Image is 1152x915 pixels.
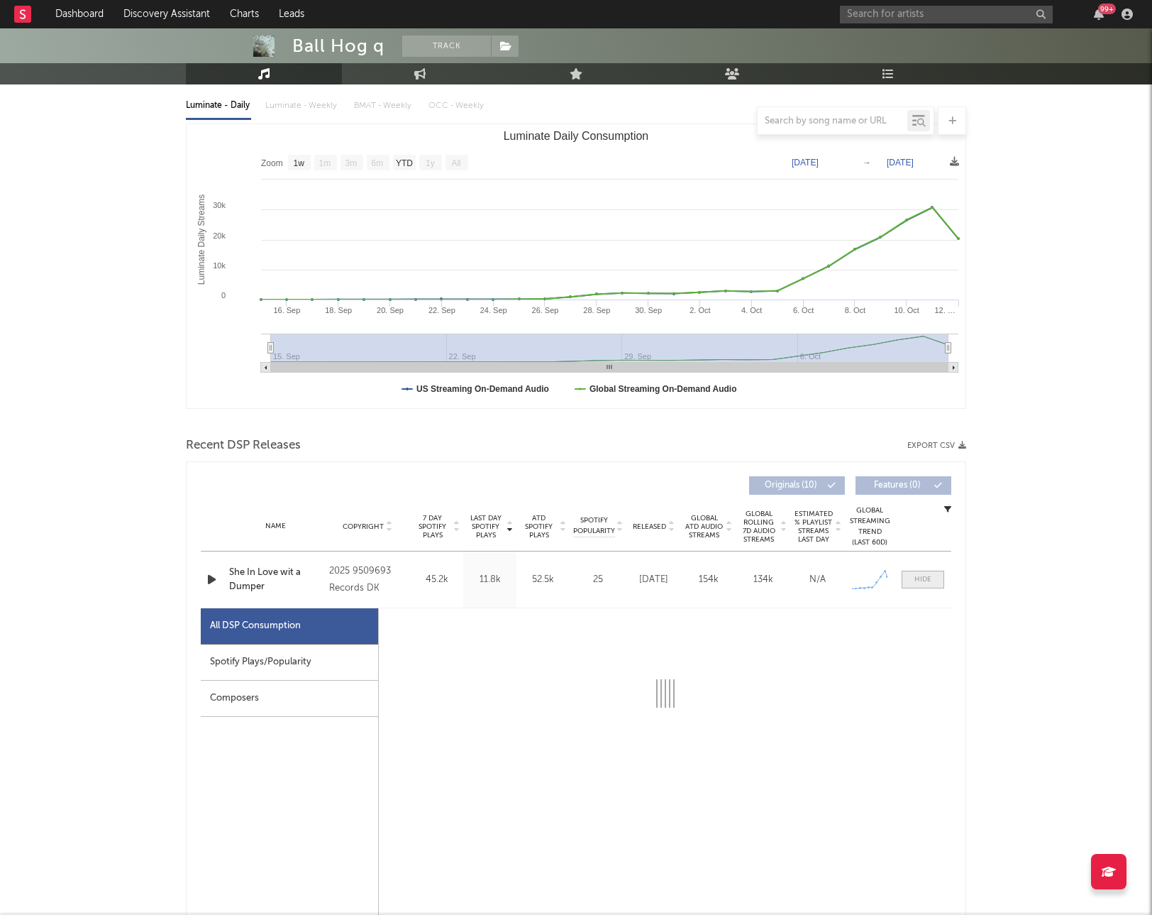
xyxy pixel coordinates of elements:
[685,573,732,587] div: 154k
[758,481,824,490] span: Originals ( 10 )
[845,306,865,314] text: 8. Oct
[520,573,566,587] div: 52.5k
[934,306,955,314] text: 12. …
[630,573,677,587] div: [DATE]
[329,563,406,597] div: 2025 9509693 Records DK
[196,194,206,285] text: Luminate Daily Streams
[758,116,907,127] input: Search by song name or URL
[573,515,615,537] span: Spotify Popularity
[887,158,914,168] text: [DATE]
[840,6,1053,23] input: Search for artists
[467,514,504,539] span: Last Day Spotify Plays
[414,573,460,587] div: 45.2k
[855,476,951,495] button: Features(0)
[273,306,300,314] text: 16. Sep
[794,573,841,587] div: N/A
[863,158,871,168] text: →
[428,306,455,314] text: 22. Sep
[573,573,623,587] div: 25
[325,306,352,314] text: 18. Sep
[589,384,737,394] text: Global Streaming On-Demand Audio
[793,306,814,314] text: 6. Oct
[229,521,322,532] div: Name
[1094,9,1104,20] button: 99+
[451,158,460,168] text: All
[635,306,662,314] text: 30. Sep
[213,201,226,209] text: 30k
[221,291,226,300] text: 0
[894,306,919,314] text: 10. Oct
[467,573,513,587] div: 11.8k
[532,306,559,314] text: 26. Sep
[739,573,787,587] div: 134k
[480,306,507,314] text: 24. Sep
[396,158,413,168] text: YTD
[372,158,384,168] text: 6m
[633,522,666,531] span: Released
[345,158,358,168] text: 3m
[343,522,384,531] span: Copyright
[402,35,491,57] button: Track
[685,514,724,539] span: Global ATD Audio Streams
[319,158,331,168] text: 1m
[292,35,384,57] div: Ball Hog q
[416,384,549,394] text: US Streaming On-Demand Audio
[848,505,891,548] div: Global Streaming Trend (Last 60D)
[213,231,226,240] text: 20k
[210,618,301,635] div: All DSP Consumption
[261,158,283,168] text: Zoom
[907,442,966,450] button: Export CSV
[520,514,558,539] span: ATD Spotify Plays
[426,158,435,168] text: 1y
[294,158,305,168] text: 1w
[213,261,226,270] text: 10k
[865,481,930,490] span: Features ( 0 )
[187,124,965,408] svg: Luminate Daily Consumption
[186,94,251,118] div: Luminate - Daily
[229,566,322,593] a: She In Love wit a Dumper
[749,476,845,495] button: Originals(10)
[583,306,610,314] text: 28. Sep
[794,510,833,544] span: Estimated % Playlist Streams Last Day
[1098,4,1116,14] div: 99 +
[414,514,451,539] span: 7 Day Spotify Plays
[689,306,710,314] text: 2. Oct
[201,645,378,681] div: Spotify Plays/Popularity
[504,130,649,142] text: Luminate Daily Consumption
[739,510,778,544] span: Global Rolling 7D Audio Streams
[377,306,404,314] text: 20. Sep
[201,681,378,717] div: Composers
[201,608,378,645] div: All DSP Consumption
[741,306,762,314] text: 4. Oct
[792,158,819,168] text: [DATE]
[186,437,301,454] span: Recent DSP Releases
